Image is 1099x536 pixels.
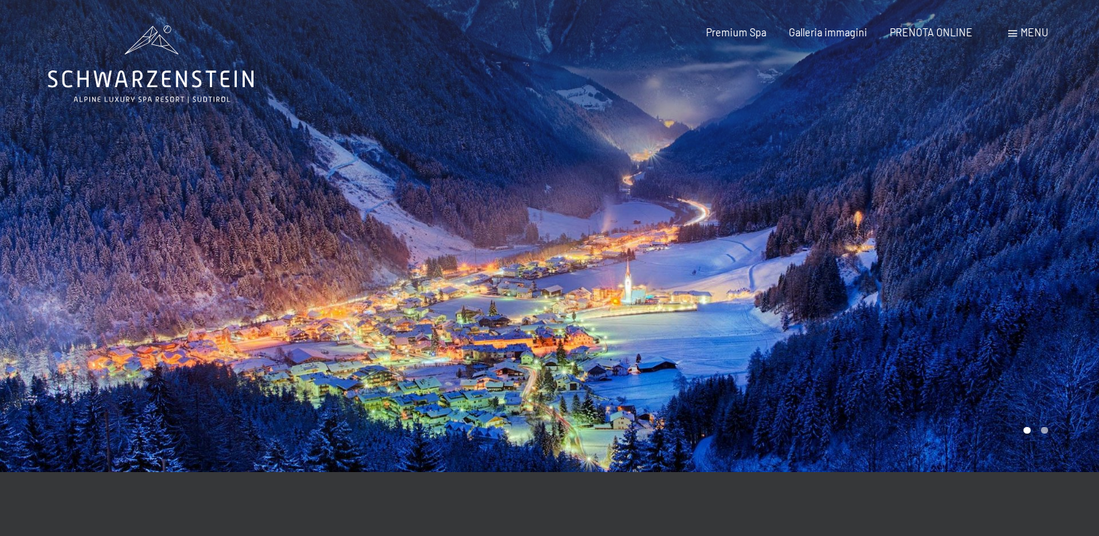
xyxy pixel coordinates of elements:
div: Carousel Pagination [1018,427,1047,434]
a: Galleria immagini [789,26,867,38]
div: Carousel Page 2 [1041,427,1048,434]
span: Menu [1021,26,1048,38]
a: PRENOTA ONLINE [890,26,973,38]
div: Carousel Page 1 (Current Slide) [1023,427,1031,434]
a: Premium Spa [706,26,766,38]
